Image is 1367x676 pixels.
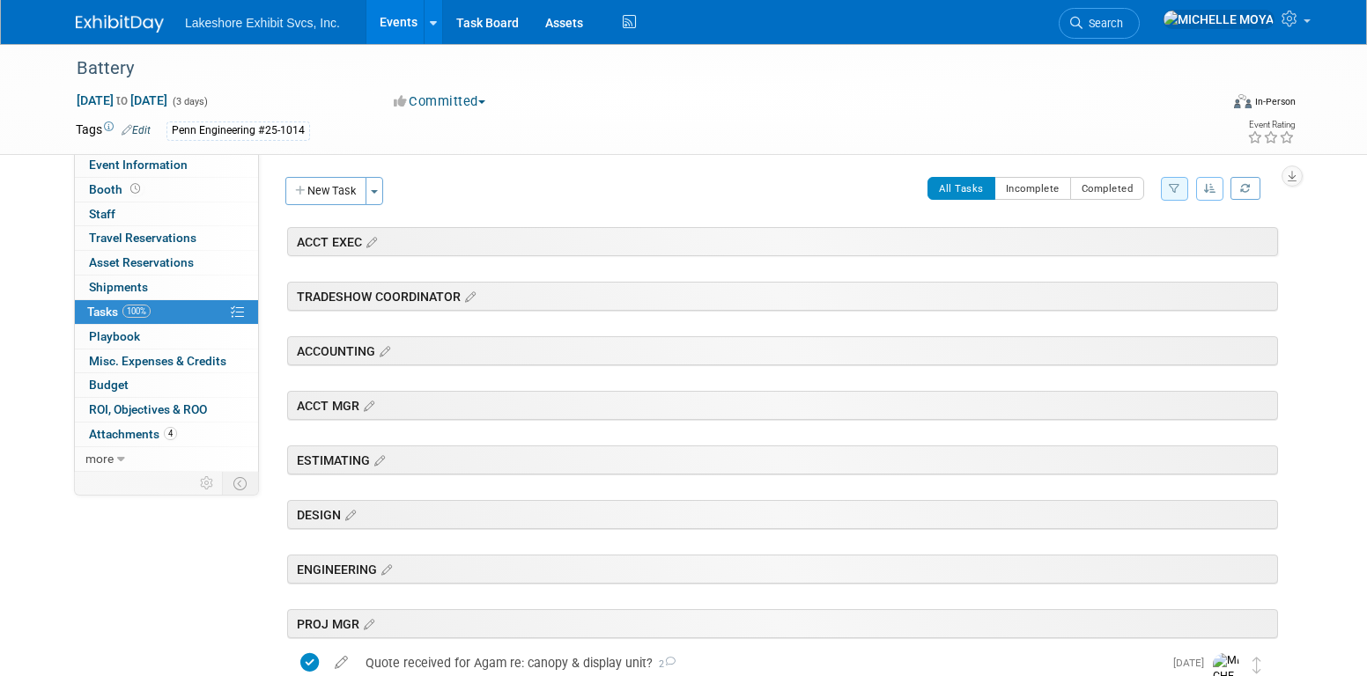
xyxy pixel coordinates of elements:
[1173,657,1213,669] span: [DATE]
[1070,177,1145,200] button: Completed
[377,560,392,577] a: Edit sections
[114,93,130,107] span: to
[76,121,151,141] td: Tags
[89,427,177,441] span: Attachments
[192,472,223,495] td: Personalize Event Tab Strip
[1254,95,1296,108] div: In-Person
[76,92,168,108] span: [DATE] [DATE]
[75,202,258,226] a: Staff
[75,325,258,349] a: Playbook
[341,505,356,523] a: Edit sections
[326,655,357,671] a: edit
[87,305,151,319] span: Tasks
[1230,177,1260,200] a: Refresh
[164,427,177,440] span: 4
[75,226,258,250] a: Travel Reservations
[75,251,258,275] a: Asset Reservations
[75,373,258,397] a: Budget
[89,378,129,392] span: Budget
[89,231,196,245] span: Travel Reservations
[287,609,1278,638] div: PROJ MGR
[122,305,151,318] span: 100%
[89,402,207,416] span: ROI, Objectives & ROO
[89,207,115,221] span: Staff
[70,53,1192,84] div: Battery
[75,349,258,373] a: Misc. Expenses & Credits
[75,398,258,422] a: ROI, Objectives & ROO
[653,658,676,670] span: 2
[89,329,140,343] span: Playbook
[171,96,208,107] span: (3 days)
[89,158,188,172] span: Event Information
[75,178,258,202] a: Booth
[370,451,385,468] a: Edit sections
[994,177,1071,200] button: Incomplete
[1083,17,1123,30] span: Search
[1252,657,1261,673] i: Move task
[75,447,258,471] a: more
[89,354,226,368] span: Misc. Expenses & Credits
[85,452,114,466] span: more
[287,500,1278,529] div: DESIGN
[1059,8,1140,39] a: Search
[1114,92,1296,118] div: Event Format
[287,336,1278,365] div: ACCOUNTING
[75,276,258,299] a: Shipments
[185,16,340,30] span: Lakeshore Exhibit Svcs, Inc.
[927,177,995,200] button: All Tasks
[76,15,164,33] img: ExhibitDay
[89,182,144,196] span: Booth
[287,227,1278,256] div: ACCT EXEC
[287,555,1278,584] div: ENGINEERING
[1234,94,1252,108] img: Format-Inperson.png
[287,282,1278,311] div: TRADESHOW COORDINATOR
[287,445,1278,474] div: ESTIMATING
[287,391,1278,420] div: ACCT MGR
[89,280,148,294] span: Shipments
[375,342,390,359] a: Edit sections
[388,92,492,111] button: Committed
[75,300,258,324] a: Tasks100%
[1247,121,1295,129] div: Event Rating
[166,121,310,140] div: Penn Engineering #25-1014
[75,422,258,446] a: Attachments4
[461,287,476,305] a: Edit sections
[362,232,377,250] a: Edit sections
[223,472,259,495] td: Toggle Event Tabs
[1163,10,1275,29] img: MICHELLE MOYA
[359,614,374,632] a: Edit sections
[285,177,366,205] button: New Task
[122,124,151,136] a: Edit
[127,182,144,195] span: Booth not reserved yet
[89,255,194,269] span: Asset Reservations
[75,153,258,177] a: Event Information
[359,396,374,414] a: Edit sections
